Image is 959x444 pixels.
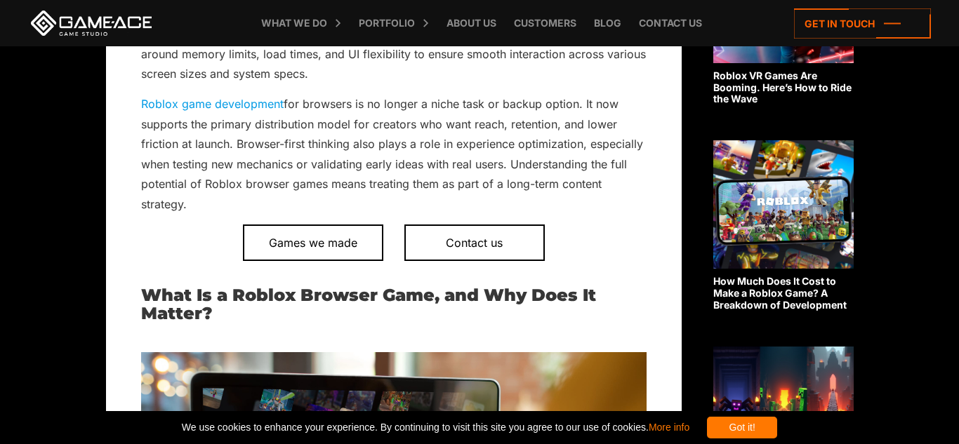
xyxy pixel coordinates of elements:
[707,417,777,438] div: Got it!
[141,97,284,111] a: Roblox game development
[649,422,689,433] a: More info
[141,94,647,214] p: for browsers is no longer a niche task or backup option. It now supports the primary distribution...
[404,224,545,261] a: Contact us
[141,286,647,323] h2: What Is a Roblox Browser Game, and Why Does It Matter?
[713,140,854,269] img: Related
[794,8,931,39] a: Get in touch
[182,417,689,438] span: We use cookies to enhance your experience. By continuing to visit this site you agree to our use ...
[243,224,383,261] a: Games we made
[713,140,854,311] a: How Much Does It Cost to Make a Roblox Game? A Breakdown of Development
